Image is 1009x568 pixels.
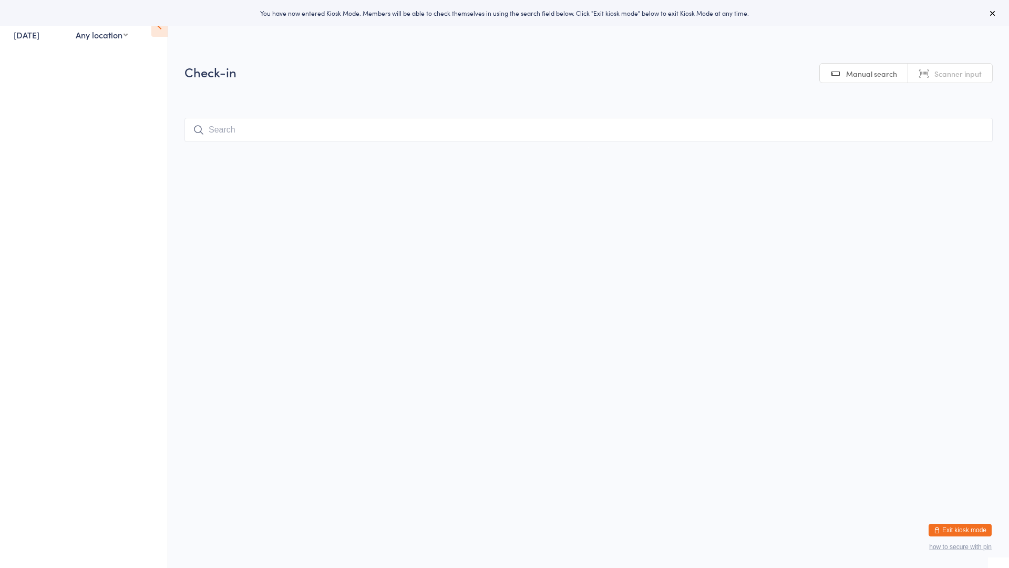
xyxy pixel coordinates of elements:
h2: Check-in [184,63,993,80]
div: Any location [76,29,128,40]
div: You have now entered Kiosk Mode. Members will be able to check themselves in using the search fie... [17,8,992,17]
span: Manual search [846,68,897,79]
button: how to secure with pin [929,543,992,551]
input: Search [184,118,993,142]
a: [DATE] [14,29,39,40]
button: Exit kiosk mode [929,524,992,536]
span: Scanner input [934,68,982,79]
